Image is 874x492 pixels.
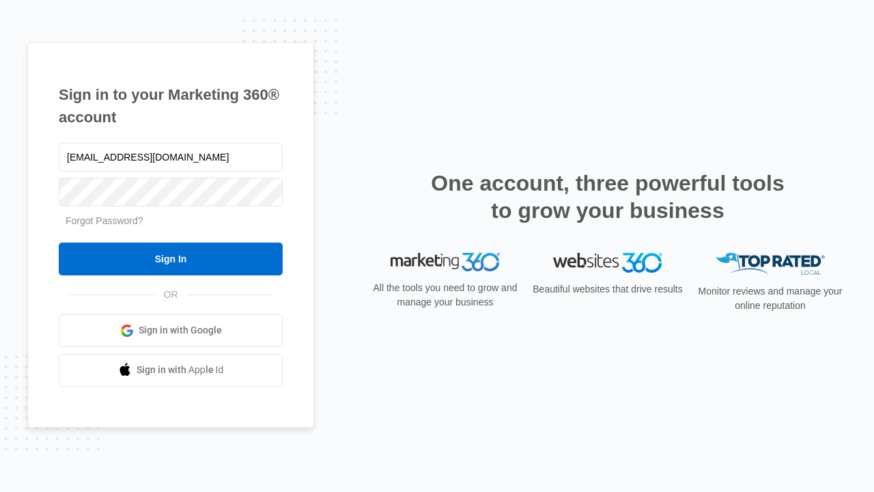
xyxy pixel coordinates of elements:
[59,354,283,387] a: Sign in with Apple Id
[531,282,684,297] p: Beautiful websites that drive results
[553,253,662,273] img: Websites 360
[137,363,224,377] span: Sign in with Apple Id
[59,143,283,172] input: Email
[59,243,283,275] input: Sign In
[369,281,522,310] p: All the tools you need to grow and manage your business
[139,323,222,338] span: Sign in with Google
[154,288,188,302] span: OR
[59,83,283,128] h1: Sign in to your Marketing 360® account
[427,169,789,224] h2: One account, three powerful tools to grow your business
[66,215,143,226] a: Forgot Password?
[694,284,847,313] p: Monitor reviews and manage your online reputation
[59,314,283,347] a: Sign in with Google
[391,253,500,272] img: Marketing 360
[716,253,825,275] img: Top Rated Local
